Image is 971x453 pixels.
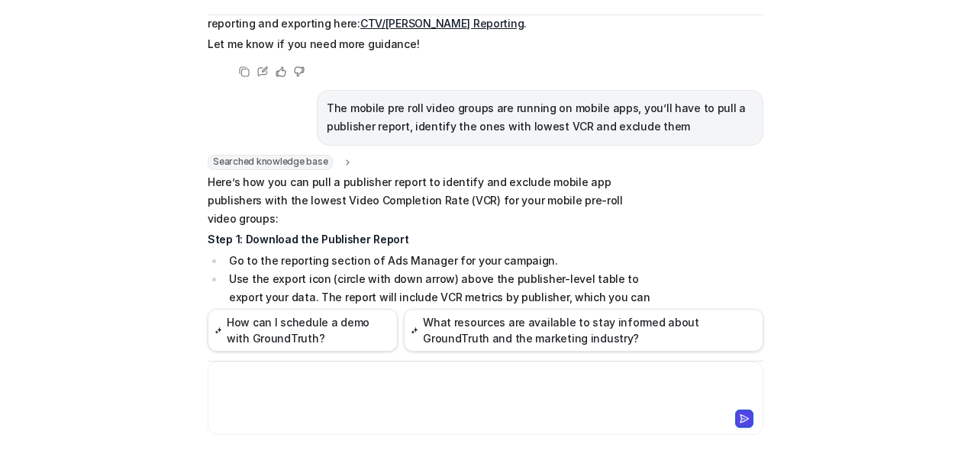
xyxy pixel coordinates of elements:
p: Let me know if you need more guidance! [208,35,654,53]
a: CTV/[PERSON_NAME] Reporting [360,17,524,30]
li: Use the export icon (circle with down arrow) above the publisher-level table to export your data.... [224,270,654,325]
button: What resources are available to stay informed about GroundTruth and the marketing industry? [404,309,763,352]
strong: Step 1: Download the Publisher Report [208,233,409,246]
li: Go to the reporting section of Ads Manager for your campaign. [224,252,654,270]
span: Searched knowledge base [208,155,333,170]
button: How can I schedule a demo with GroundTruth? [208,309,398,352]
p: Here’s how you can pull a publisher report to identify and exclude mobile app publishers with the... [208,173,654,228]
p: The mobile pre roll video groups are running on mobile apps, you’ll have to pull a publisher repo... [327,99,753,136]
